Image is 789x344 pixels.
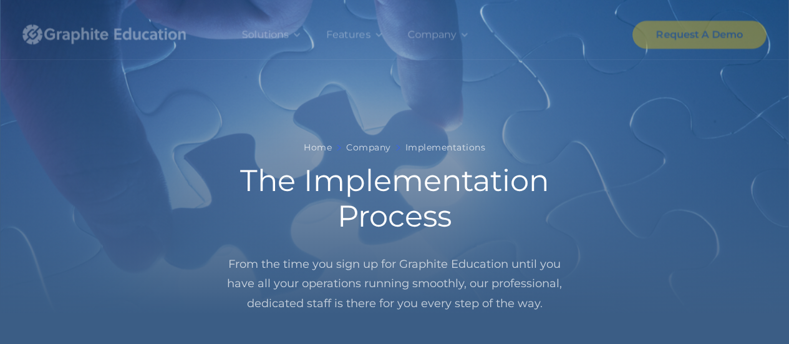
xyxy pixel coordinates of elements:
[408,26,457,43] div: Company
[215,163,574,235] h2: The Implementation Process
[230,9,314,59] div: Solutions
[326,26,370,43] div: Features
[215,255,574,314] p: From the time you sign up for Graphite Education until you have all your operations running smoot...
[304,140,332,155] a: Home
[22,9,210,59] a: home
[346,140,391,155] a: Company
[395,9,482,59] div: Company
[242,26,289,43] div: Solutions
[656,26,743,43] div: Request A Demo
[405,140,486,155] a: Implementations
[632,21,767,49] a: Request A Demo
[314,9,395,59] div: Features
